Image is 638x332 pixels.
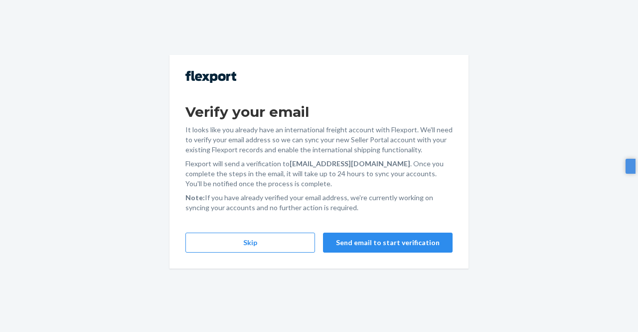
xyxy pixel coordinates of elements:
[323,233,453,253] button: Send email to start verification
[185,125,453,155] p: It looks like you already have an international freight account with Flexport. We'll need to veri...
[185,103,453,121] h1: Verify your email
[185,233,315,253] button: Skip
[185,193,453,213] p: If you have already verified your email address, we're currently working on syncing your accounts...
[185,159,453,189] p: Flexport will send a verification to . Once you complete the steps in the email, it will take up ...
[185,193,205,202] strong: Note:
[185,71,236,83] img: Flexport logo
[290,159,410,168] strong: [EMAIL_ADDRESS][DOMAIN_NAME]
